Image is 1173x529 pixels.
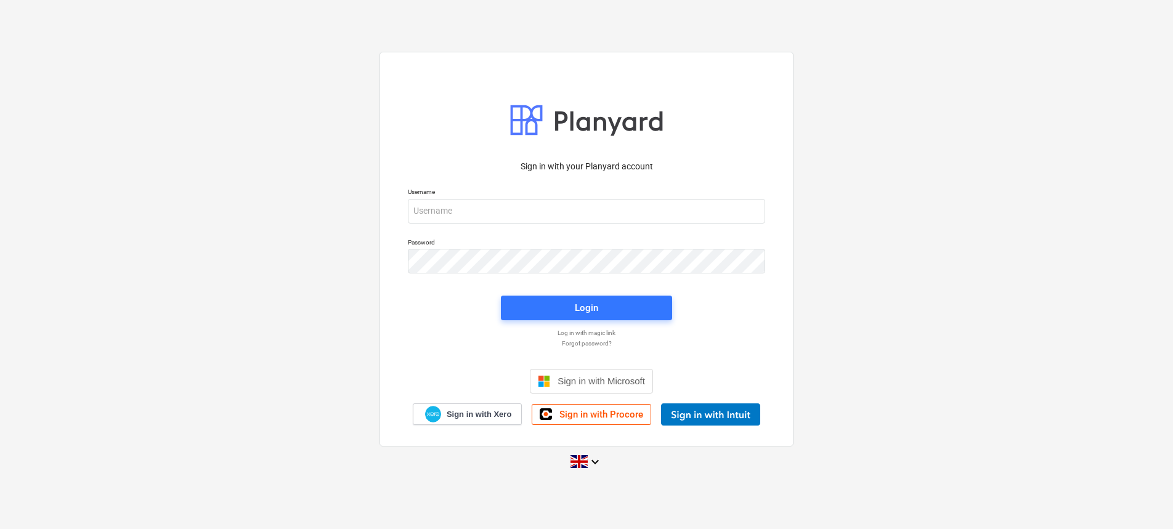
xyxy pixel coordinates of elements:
i: keyboard_arrow_down [588,454,603,469]
a: Log in with magic link [402,329,771,337]
span: Sign in with Procore [559,409,643,420]
p: Password [408,238,765,249]
button: Login [501,296,672,320]
div: Login [575,300,598,316]
img: Xero logo [425,406,441,422]
img: Microsoft logo [538,375,550,387]
a: Forgot password? [402,339,771,347]
input: Username [408,199,765,224]
a: Sign in with Xero [413,403,522,425]
p: Username [408,188,765,198]
a: Sign in with Procore [532,404,651,425]
span: Sign in with Xero [447,409,511,420]
span: Sign in with Microsoft [558,376,645,386]
p: Sign in with your Planyard account [408,160,765,173]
